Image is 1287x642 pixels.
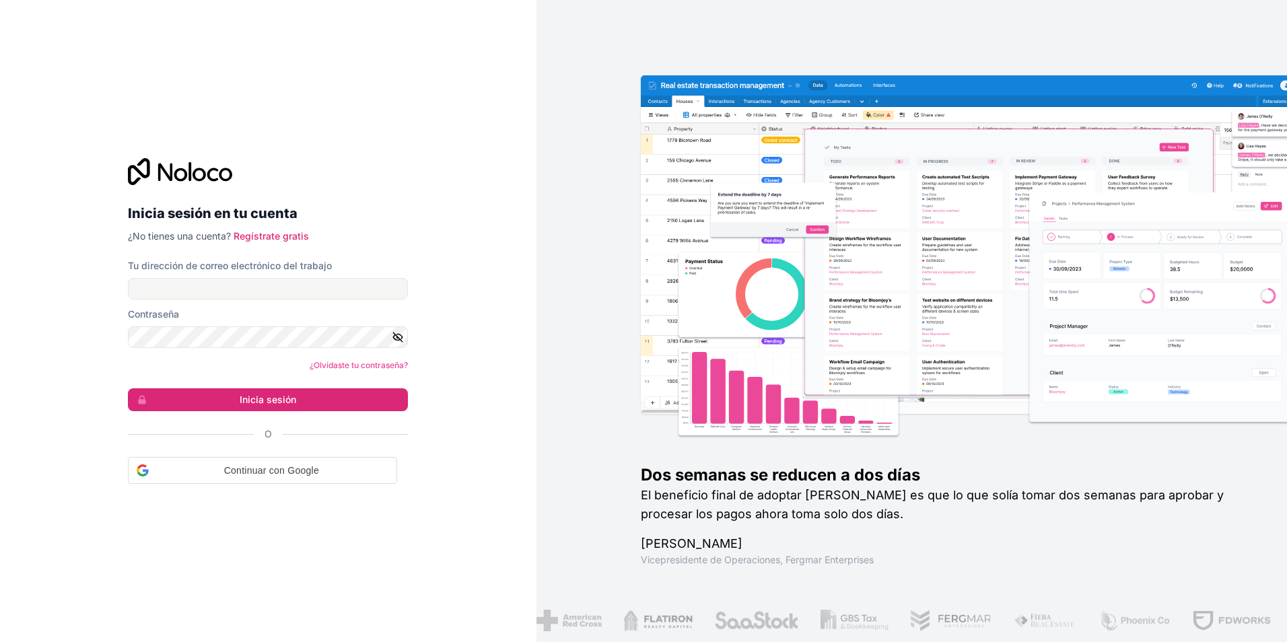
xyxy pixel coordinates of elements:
[310,360,408,370] a: ¿Olvidaste tu contraseña?
[1014,610,1077,631] img: /assets/fiera-fwj2N5v4.png
[128,278,408,299] input: Dirección de correo electrónico
[536,610,601,631] img: /assets/american-red-cross-BAupjrZR.png
[1192,610,1271,631] img: /assets/fdworks-Bi04fVtw.png
[154,464,388,478] span: Continuar con Google
[623,610,693,631] img: /assets/flatiron-C8eUkumj.png
[265,427,272,441] span: O
[128,259,332,273] label: Tu dirección de correo electrónico del trabajo
[1098,610,1171,631] img: /assets/phoenix-BREaitsQ.png
[910,610,992,631] img: /assets/fergmar-CudnrXN5.png
[128,201,408,225] h2: Inicia sesión en tu cuenta
[641,534,1244,553] h1: [PERSON_NAME]
[641,553,1244,567] h1: Vicepresidente de Operaciones, Fergmar Enterprises
[128,388,408,411] button: Inicia sesión
[714,610,799,631] img: /assets/saastock-C6Zbiodz.png
[234,230,309,242] a: Regístrate gratis
[641,464,1244,486] h1: Dos semanas se reducen a dos días
[128,326,408,348] input: Contraseña
[128,230,231,242] span: ¿No tienes una cuenta?
[641,486,1244,524] h2: El beneficio final de adoptar [PERSON_NAME] es que lo que solía tomar dos semanas para aprobar y ...
[240,393,296,406] font: Inicia sesión
[820,610,889,631] img: /assets/gbstax-C-GtDUiK.png
[128,308,179,321] label: Contraseña
[128,457,397,484] div: Continuar con Google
